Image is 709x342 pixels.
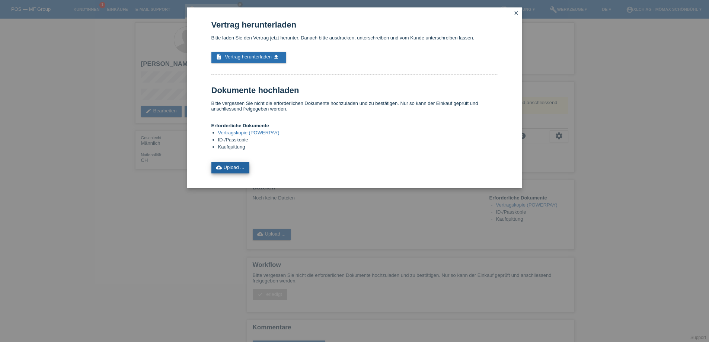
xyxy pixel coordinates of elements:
[216,164,222,170] i: cloud_upload
[211,20,498,29] h1: Vertrag herunterladen
[511,9,521,18] a: close
[513,10,519,16] i: close
[216,54,222,60] i: description
[225,54,272,60] span: Vertrag herunterladen
[211,86,498,95] h1: Dokumente hochladen
[211,162,250,173] a: cloud_uploadUpload ...
[218,137,498,144] li: ID-/Passkopie
[211,100,498,112] p: Bitte vergessen Sie nicht die erforderlichen Dokumente hochzuladen und zu bestätigen. Nur so kann...
[211,52,286,63] a: description Vertrag herunterladen get_app
[218,130,280,135] a: Vertragskopie (POWERPAY)
[218,144,498,151] li: Kaufquittung
[273,54,279,60] i: get_app
[211,123,498,128] h4: Erforderliche Dokumente
[211,35,498,41] p: Bitte laden Sie den Vertrag jetzt herunter. Danach bitte ausdrucken, unterschreiben und vom Kunde...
